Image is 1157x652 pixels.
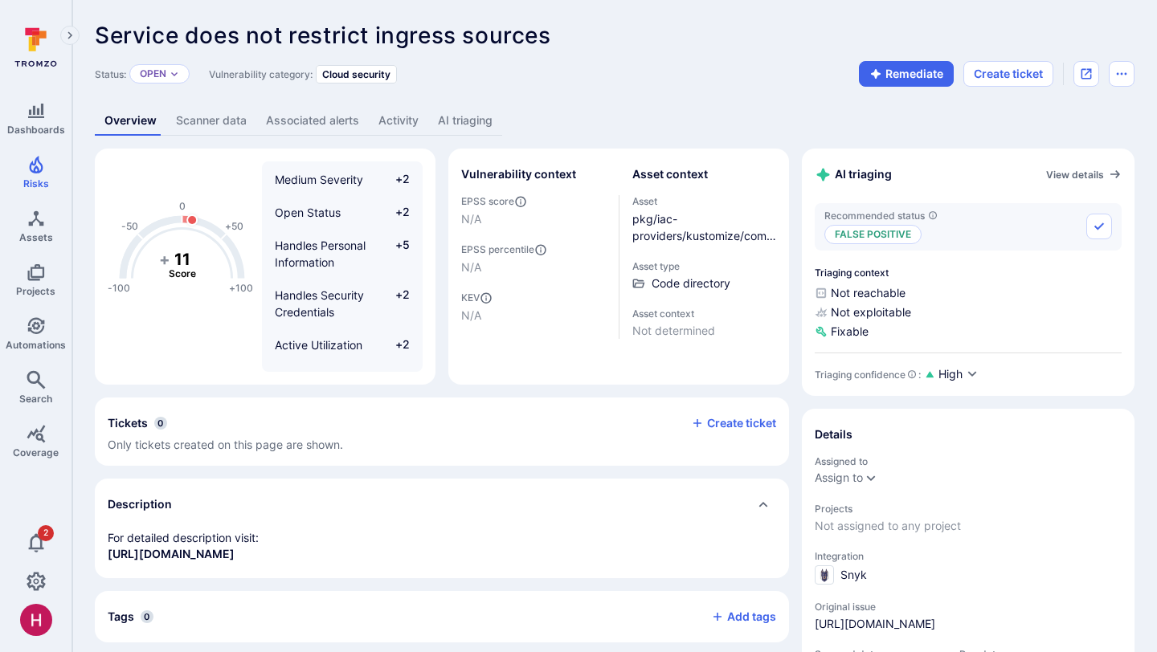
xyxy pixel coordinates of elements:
[95,397,789,466] section: tickets card
[461,211,606,227] span: N/A
[379,336,410,353] span: +2
[461,243,606,256] span: EPSS percentile
[1109,61,1135,87] button: Options menu
[428,106,502,136] a: AI triaging
[632,260,777,272] span: Asset type
[275,206,341,219] span: Open Status
[108,547,235,560] a: [URL][DOMAIN_NAME]
[121,220,138,232] text: -50
[64,29,76,43] i: Expand navigation menu
[824,225,922,244] p: False positive
[108,530,776,562] p: For detailed description visit:
[840,567,867,583] span: Snyk
[16,285,55,297] span: Projects
[928,210,938,220] svg: AI triaging agent's recommendation for vulnerability status
[19,231,53,243] span: Assets
[108,496,172,512] h2: Description
[815,426,852,442] h2: Details
[698,604,776,630] button: Add tags
[379,171,410,188] span: +2
[256,106,369,136] a: Associated alerts
[1046,168,1122,181] a: View details
[6,339,66,351] span: Automations
[963,61,1053,87] button: Create ticket
[108,415,148,431] h2: Tickets
[275,238,366,269] span: Handles Personal Information
[815,369,921,381] div: Triaging confidence :
[379,204,410,221] span: +2
[824,210,938,222] span: Recommended status
[815,304,1122,320] span: Not exploitable
[95,479,789,530] div: Collapse description
[140,67,166,80] button: Open
[1073,61,1099,87] div: Open original issue
[20,604,52,636] img: ACg8ocKzQzwPSwOZT_k9C736TfcBpCStqIZdMR9gXOhJgTaH9y_tsw=s96-c
[461,308,606,324] span: N/A
[815,166,892,183] h2: AI triaging
[461,166,576,182] h2: Vulnerability context
[154,417,167,430] span: 0
[461,195,606,208] span: EPSS score
[632,308,777,320] span: Asset context
[108,609,134,625] h2: Tags
[95,106,1135,136] div: Vulnerability tabs
[38,525,54,541] span: 2
[95,68,126,80] span: Status:
[225,220,243,232] text: +50
[108,282,130,294] text: -100
[369,106,428,136] a: Activity
[23,177,49,189] span: Risks
[632,166,708,182] h2: Asset context
[19,393,52,405] span: Search
[275,173,363,186] span: Medium Severity
[209,68,313,80] span: Vulnerability category:
[632,212,776,276] a: pkg/iac-providers/kustomize/commons/testdata/kustomize-file-empty
[7,124,65,136] span: Dashboards
[275,288,364,319] span: Handles Security Credentials
[691,416,776,430] button: Create ticket
[95,22,551,49] span: Service does not restrict ingress sources
[859,61,954,87] button: Remediate
[179,200,186,212] text: 0
[907,369,917,379] svg: AI Triaging Agent self-evaluates the confidence behind recommended status based on the depth and ...
[60,26,80,45] button: Expand navigation menu
[174,250,190,269] tspan: 11
[815,471,863,484] button: Assign to
[95,591,789,642] div: Collapse tags
[632,323,777,339] span: Not determined
[141,610,153,623] span: 0
[95,397,789,466] div: Collapse
[815,285,1122,301] span: Not reachable
[379,237,410,271] span: +5
[166,106,256,136] a: Scanner data
[815,267,1122,279] span: Triaging context
[95,106,166,136] a: Overview
[815,518,1122,534] span: Not assigned to any project
[865,471,877,484] button: Expand dropdown
[632,195,777,207] span: Asset
[938,366,963,382] span: High
[815,601,1122,613] span: Original issue
[13,446,59,458] span: Coverage
[461,291,606,304] span: KEV
[1086,214,1112,239] button: Accept recommended status
[170,69,179,79] button: Expand dropdown
[20,604,52,636] div: Harshil Parikh
[815,455,1122,467] span: Assigned to
[150,250,215,280] g: The vulnerability score is based on the parameters defined in the settings
[275,338,362,352] span: Active Utilization
[815,503,1122,515] span: Projects
[379,287,410,320] span: +2
[461,259,606,275] span: N/A
[815,616,935,632] a: [URL][DOMAIN_NAME]
[815,324,1122,340] span: Fixable
[159,250,170,269] tspan: +
[169,267,196,279] text: Score
[815,550,1122,562] span: Integration
[108,438,343,451] span: Only tickets created on this page are shown.
[652,275,730,291] span: Code directory
[938,366,979,383] button: High
[229,282,253,294] text: +100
